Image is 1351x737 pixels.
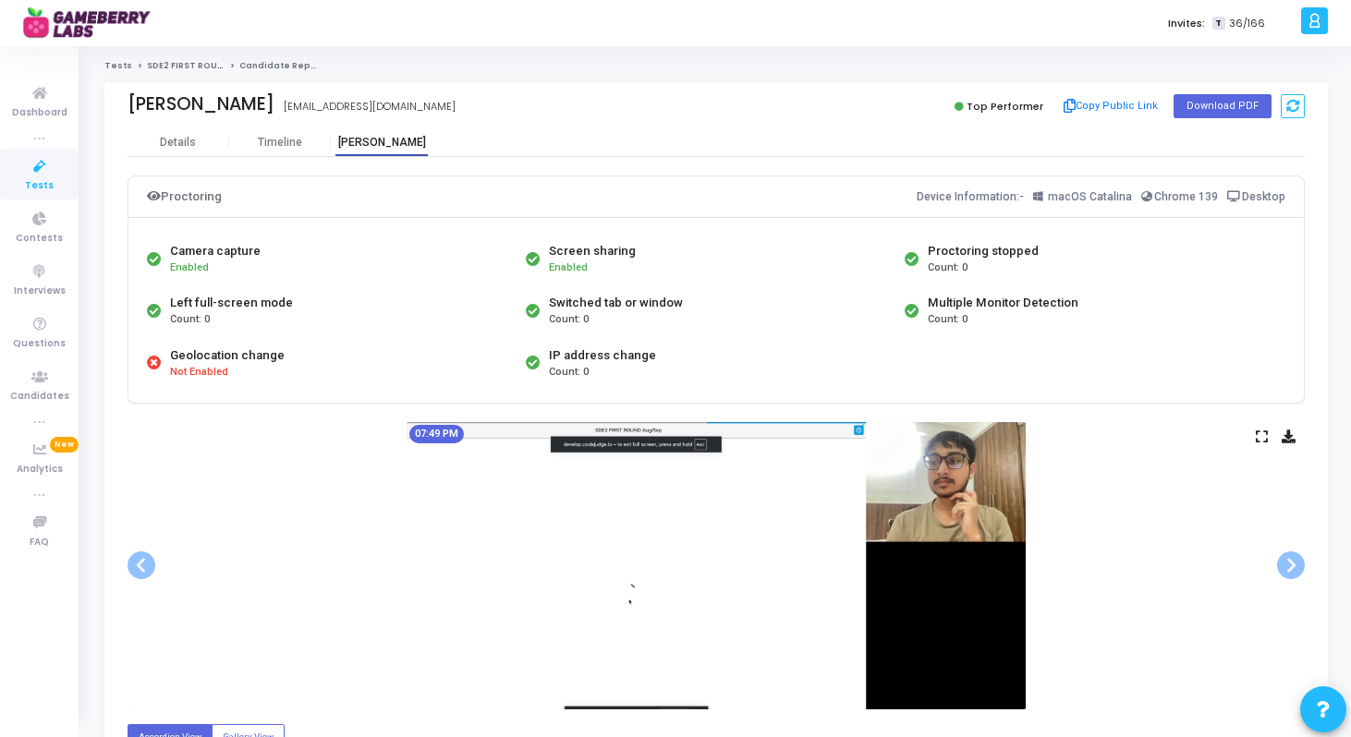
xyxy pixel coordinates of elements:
span: Enabled [549,261,588,273]
span: Desktop [1242,190,1285,203]
span: Candidate Report [239,60,324,71]
div: Device Information:- [917,186,1286,208]
span: New [50,437,79,453]
span: 36/166 [1229,16,1265,31]
span: FAQ [30,535,49,550]
a: Tests [104,60,132,71]
div: [EMAIL_ADDRESS][DOMAIN_NAME] [284,99,456,115]
span: Analytics [17,462,63,477]
div: Details [160,136,196,150]
button: Download PDF [1174,94,1272,118]
div: Switched tab or window [549,294,683,312]
a: SDE2 FIRST ROUND Aug/Sep [147,60,272,71]
span: T [1212,17,1224,30]
span: Count: 0 [928,260,968,276]
img: logo [23,5,162,42]
button: Copy Public Link [1058,92,1164,120]
div: Timeline [258,136,302,150]
span: Count: 0 [170,312,210,328]
span: Not Enabled [170,365,228,381]
div: IP address change [549,346,656,365]
mat-chip: 07:49 PM [409,425,464,443]
span: Count: 0 [549,365,589,381]
span: Chrome 139 [1154,190,1218,203]
span: Count: 0 [928,312,968,328]
div: Multiple Monitor Detection [928,294,1078,312]
div: Camera capture [170,242,261,260]
div: Screen sharing [549,242,636,260]
span: Dashboard [12,105,67,121]
span: Candidates [10,389,69,405]
span: Questions [13,336,66,352]
span: Tests [25,178,54,194]
div: [PERSON_NAME] [331,136,432,150]
span: macOS Catalina [1048,190,1132,203]
span: Contests [16,231,63,247]
div: [PERSON_NAME] [128,93,274,115]
div: Proctoring [147,186,222,208]
span: Top Performer [967,99,1043,114]
label: Invites: [1168,16,1205,31]
div: Left full-screen mode [170,294,293,312]
span: Count: 0 [549,312,589,328]
div: Geolocation change [170,346,285,365]
img: screenshot-1755785976202.jpeg [407,422,1026,709]
nav: breadcrumb [104,60,1328,72]
span: Enabled [170,261,209,273]
span: Interviews [14,284,66,299]
div: Proctoring stopped [928,242,1039,260]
